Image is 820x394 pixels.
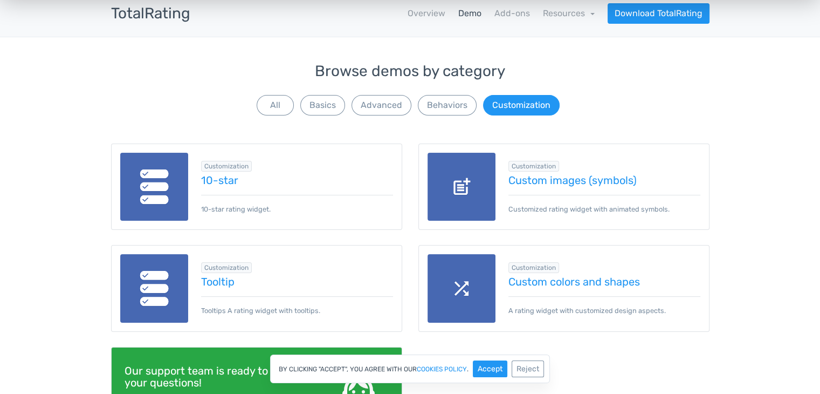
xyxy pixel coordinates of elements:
[111,63,709,80] h3: Browse demos by category
[417,366,467,372] a: cookies policy
[201,174,393,186] a: 10-star
[473,361,507,377] button: Accept
[201,296,393,316] p: Tooltips A rating widget with tooltips.
[428,254,496,323] img: shuffle.png.webp
[508,296,700,316] p: A rating widget with customized design aspects.
[508,161,559,172] span: Browse all in Customization
[125,365,312,389] h4: Our support team is ready to answer your questions!
[201,195,393,214] p: 10-star rating widget.
[543,8,595,18] a: Resources
[120,153,189,221] img: multiple-selection.png.webp
[483,95,560,116] button: Customization
[512,361,544,377] button: Reject
[508,262,559,273] span: Browse all in Customization
[408,7,445,20] a: Overview
[494,7,530,20] a: Add-ons
[352,95,411,116] button: Advanced
[201,161,252,172] span: Browse all in Customization
[608,3,709,24] a: Download TotalRating
[201,276,393,288] a: Tooltip
[201,262,252,273] span: Browse all in Customization
[508,174,700,186] a: Custom images (symbols)
[508,276,700,288] a: Custom colors and shapes
[300,95,345,116] button: Basics
[418,95,477,116] button: Behaviors
[458,7,481,20] a: Demo
[257,95,294,116] button: All
[120,254,189,323] img: multiple-selection.png.webp
[428,153,496,221] img: other-field.png.webp
[111,5,190,22] h3: TotalRating
[508,195,700,214] p: Customized rating widget with animated symbols.
[270,355,550,383] div: By clicking "Accept", you agree with our .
